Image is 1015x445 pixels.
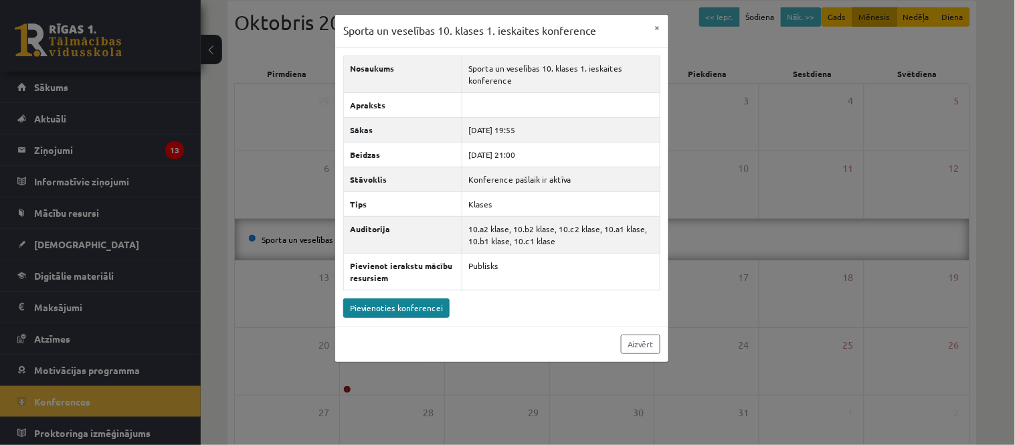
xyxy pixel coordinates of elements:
[647,15,668,40] button: ×
[343,298,450,318] a: Pievienoties konferencei
[344,253,462,290] th: Pievienot ierakstu mācību resursiem
[462,253,660,290] td: Publisks
[344,216,462,253] th: Auditorija
[462,56,660,92] td: Sporta un veselības 10. klases 1. ieskaites konference
[462,142,660,167] td: [DATE] 21:00
[344,191,462,216] th: Tips
[343,23,596,39] h3: Sporta un veselības 10. klases 1. ieskaites konference
[344,167,462,191] th: Stāvoklis
[462,117,660,142] td: [DATE] 19:55
[344,56,462,92] th: Nosaukums
[462,216,660,253] td: 10.a2 klase, 10.b2 klase, 10.c2 klase, 10.a1 klase, 10.b1 klase, 10.c1 klase
[462,167,660,191] td: Konference pašlaik ir aktīva
[621,335,660,354] a: Aizvērt
[344,142,462,167] th: Beidzas
[462,191,660,216] td: Klases
[344,92,462,117] th: Apraksts
[344,117,462,142] th: Sākas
